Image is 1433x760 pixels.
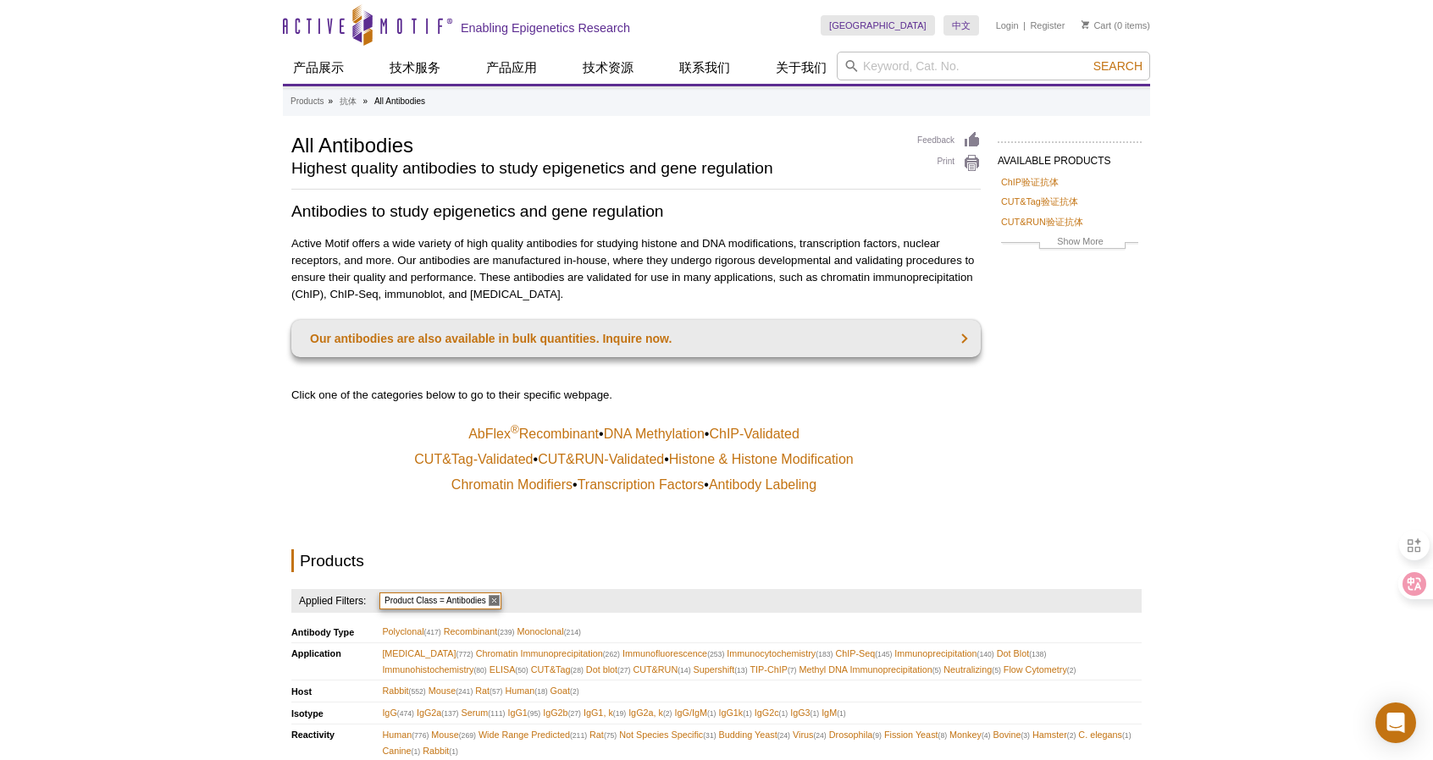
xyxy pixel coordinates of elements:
span: (1) [412,747,421,756]
span: Chromatin Immunoprecipitation [476,646,620,662]
span: (95) [528,709,540,718]
span: Mouse [431,727,476,743]
span: Fission Yeast [884,727,947,743]
span: (239) [497,628,514,636]
a: Feedback [917,131,981,150]
p: Click one of the categories below to go to their specific webpage. [291,387,981,404]
a: ChIP-Validated [709,426,799,443]
span: IgG2c [755,705,788,721]
span: Human [382,727,429,743]
h2: Enabling Epigenetics Research [461,20,630,36]
h2: Antibodies to study epigenetics and gene regulation [291,200,981,223]
span: Immunofluorescence [622,646,724,662]
span: (1) [779,709,788,718]
h2: AVAILABLE PRODUCTS [998,141,1142,172]
span: (552) [409,687,426,696]
a: Register [1030,19,1065,31]
span: (27) [617,666,630,675]
span: (3) [1021,731,1030,740]
span: Monoclonal [517,624,581,640]
span: (2) [1067,666,1076,675]
a: CUT&RUN验证抗体 [1001,214,1083,229]
span: (18) [534,687,547,696]
span: Mouse [429,683,473,699]
span: (2) [663,709,672,718]
h1: All Antibodies [291,131,900,157]
span: (24) [813,731,826,740]
span: IgM [822,705,846,721]
span: Rat [475,683,502,699]
span: Polyclonal [382,624,440,640]
span: Canine [382,743,420,759]
a: 产品展示 [283,52,354,84]
span: (138) [1029,650,1046,658]
span: (19) [613,709,626,718]
li: » [363,96,368,106]
span: (269) [459,731,476,740]
span: [MEDICAL_DATA] [382,646,473,662]
div: Open Intercom Messenger [1375,702,1416,743]
a: CUT&Tag验证抗体 [1001,194,1078,209]
span: (211) [570,731,587,740]
span: (5) [992,666,1001,675]
span: Immunoprecipitation [894,646,993,662]
td: • • [293,422,979,446]
a: Chromatin Modifiers [451,476,573,493]
span: IgG2b [543,705,581,721]
th: Host [291,680,382,702]
span: (137) [441,709,458,718]
span: (24) [777,731,790,740]
input: Keyword, Cat. No. [837,52,1150,80]
a: Transcription Factors [578,476,705,493]
span: (28) [571,666,584,675]
span: (8) [938,731,948,740]
span: CUT&Tag [531,662,584,678]
span: Neutralizing [943,662,1001,678]
span: Supershift [694,662,748,678]
a: Antibody Labeling [709,476,816,493]
a: [GEOGRAPHIC_DATA] [821,15,935,36]
span: C. elegans [1078,727,1131,743]
span: (1) [449,747,458,756]
a: Histone & Histone Modification [669,451,854,468]
span: Search [1093,59,1143,73]
span: (9) [872,731,882,740]
span: Rat [589,727,617,743]
sup: ® [511,423,519,436]
a: Our antibodies are also available in bulk quantities. Inquire now. [291,320,981,357]
span: (772) [456,650,473,658]
span: (241) [456,687,473,696]
span: Immunohistochemistry [382,662,486,678]
span: (80) [473,666,486,675]
a: 关于我们 [766,52,837,84]
span: (1) [1122,731,1131,740]
span: (262) [603,650,620,658]
span: (2) [570,687,579,696]
a: Login [996,19,1019,31]
span: Recombinant [444,624,515,640]
button: Search [1088,58,1148,74]
li: » [328,96,333,106]
span: IgG2a [417,705,459,721]
span: Rabbit [423,743,458,759]
a: CUT&RUN-Validated [538,451,664,468]
li: (0 items) [1082,15,1150,36]
span: Human [505,683,547,699]
a: Products [290,94,324,109]
td: • • [293,473,979,497]
span: (140) [977,650,994,658]
a: 技术服务 [379,52,451,84]
span: (50) [515,666,528,675]
span: Not Species Specific [619,727,716,743]
span: (1) [743,709,752,718]
a: ChIP验证抗体 [1001,174,1059,190]
span: IgG/IgM [674,705,716,721]
span: (57) [490,687,502,696]
span: (2) [1067,731,1076,740]
li: | [1023,15,1026,36]
span: ELISA [490,662,528,678]
span: TIP-ChIP [750,662,797,678]
span: Bovine [993,727,1030,743]
a: CUT&Tag-Validated [414,451,533,468]
span: Immunocytochemistry [727,646,833,662]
